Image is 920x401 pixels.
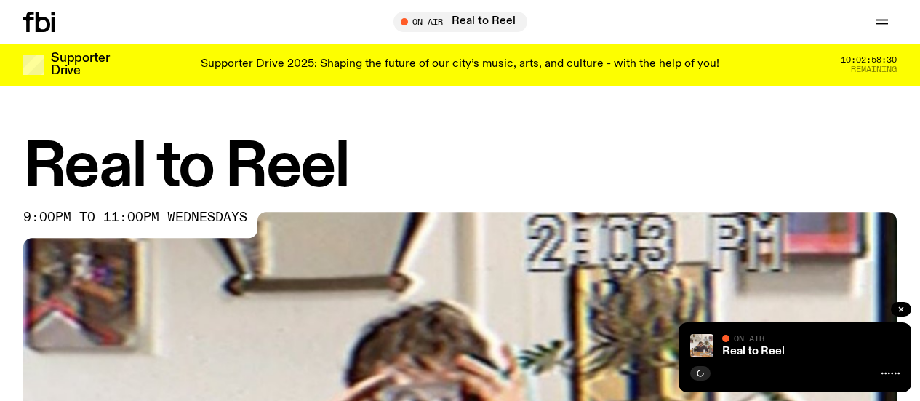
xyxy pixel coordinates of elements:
[851,65,897,74] span: Remaining
[393,12,527,32] button: On AirReal to Reel
[23,138,897,197] h1: Real to Reel
[734,333,764,343] span: On Air
[690,334,713,357] img: Jasper Craig Adams holds a vintage camera to his eye, obscuring his face. He is wearing a grey ju...
[51,52,109,77] h3: Supporter Drive
[841,56,897,64] span: 10:02:58:30
[201,58,719,71] p: Supporter Drive 2025: Shaping the future of our city’s music, arts, and culture - with the help o...
[23,212,247,223] span: 9:00pm to 11:00pm wednesdays
[722,346,785,357] a: Real to Reel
